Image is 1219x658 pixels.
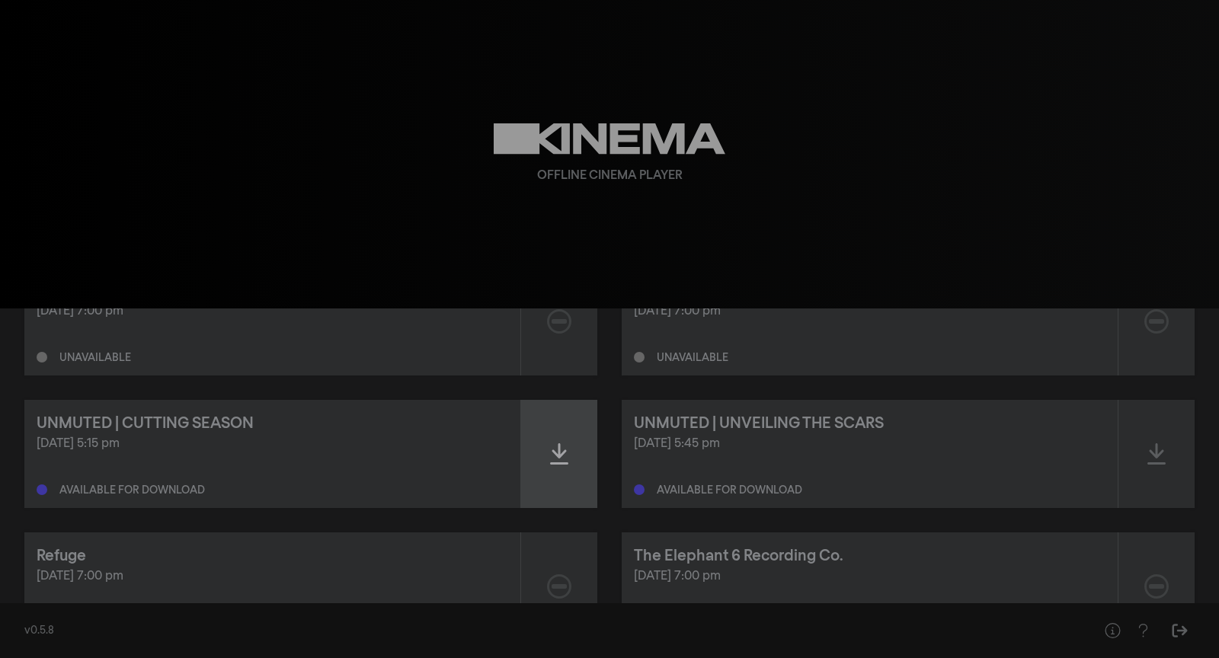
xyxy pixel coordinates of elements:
div: UNMUTED | UNVEILING THE SCARS [634,412,884,435]
div: UNMUTED | CUTTING SEASON [37,412,254,435]
div: [DATE] 7:00 pm [634,567,1105,586]
div: The Elephant 6 Recording Co. [634,545,843,567]
div: [DATE] 5:45 pm [634,435,1105,453]
div: Available for download [59,485,205,496]
div: [DATE] 5:15 pm [37,435,508,453]
div: [DATE] 7:00 pm [634,302,1105,321]
div: [DATE] 7:00 pm [37,302,508,321]
button: Help [1097,615,1128,646]
div: Unavailable [59,353,131,363]
button: Help [1128,615,1158,646]
button: Sign Out [1164,615,1195,646]
div: Unavailable [657,353,728,363]
div: [DATE] 7:00 pm [37,567,508,586]
div: Offline Cinema Player [537,167,683,185]
div: v0.5.8 [24,623,1067,639]
div: Available for download [657,485,802,496]
div: Refuge [37,545,86,567]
